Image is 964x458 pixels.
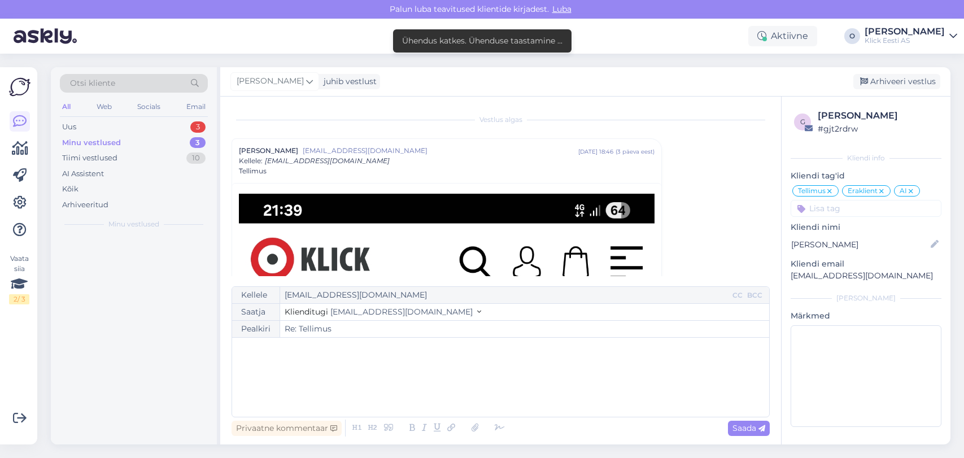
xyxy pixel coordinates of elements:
div: juhib vestlust [319,76,377,88]
div: All [60,99,73,114]
span: Otsi kliente [70,77,115,89]
img: Askly Logo [9,76,30,98]
div: Ühendus katkes. Ühenduse taastamine ... [402,35,562,47]
span: Eraklient [848,187,878,194]
div: BCC [745,290,765,300]
div: Minu vestlused [62,137,121,149]
div: O [844,28,860,44]
button: Klienditugi [EMAIL_ADDRESS][DOMAIN_NAME] [285,306,481,318]
span: [PERSON_NAME] [237,75,304,88]
div: ( 3 päeva eest ) [616,147,655,156]
div: Aktiivne [748,26,817,46]
div: Vestlus algas [232,115,770,125]
div: CC [730,290,745,300]
input: Recepient... [280,287,730,303]
span: Saada [732,423,765,433]
span: [PERSON_NAME] [239,146,298,156]
p: [EMAIL_ADDRESS][DOMAIN_NAME] [791,270,941,282]
div: Web [94,99,114,114]
input: Lisa tag [791,200,941,217]
p: Kliendi tag'id [791,170,941,182]
span: [EMAIL_ADDRESS][DOMAIN_NAME] [303,146,578,156]
span: AI [900,187,907,194]
span: Luba [549,4,575,14]
span: [EMAIL_ADDRESS][DOMAIN_NAME] [330,307,473,317]
div: [PERSON_NAME] [791,293,941,303]
p: Kliendi nimi [791,221,941,233]
span: Kellele : [239,156,263,165]
div: Kliendi info [791,153,941,163]
span: Klienditugi [285,307,328,317]
p: Kliendi email [791,258,941,270]
div: Privaatne kommentaar [232,421,342,436]
a: [PERSON_NAME]Klick Eesti AS [865,27,957,45]
span: [EMAIL_ADDRESS][DOMAIN_NAME] [265,156,390,165]
div: [PERSON_NAME] [865,27,945,36]
span: g [800,117,805,126]
div: 10 [186,152,206,164]
span: Tellimus [798,187,826,194]
span: Minu vestlused [108,219,159,229]
div: Arhiveeritud [62,199,108,211]
div: Socials [135,99,163,114]
span: Tellimus [239,166,267,176]
div: Kõik [62,184,78,195]
div: Klick Eesti AS [865,36,945,45]
div: # gjt2rdrw [818,123,938,135]
div: [PERSON_NAME] [818,109,938,123]
div: Email [184,99,208,114]
div: 3 [190,137,206,149]
div: [DATE] 18:46 [578,147,613,156]
div: 3 [190,121,206,133]
div: AI Assistent [62,168,104,180]
div: Uus [62,121,76,133]
div: Pealkiri [232,321,280,337]
div: Saatja [232,304,280,320]
input: Lisa nimi [791,238,928,251]
p: Märkmed [791,310,941,322]
input: Write subject here... [280,321,769,337]
div: Kellele [232,287,280,303]
div: Arhiveeri vestlus [853,74,940,89]
div: 2 / 3 [9,294,29,304]
div: Tiimi vestlused [62,152,117,164]
div: Vaata siia [9,254,29,304]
